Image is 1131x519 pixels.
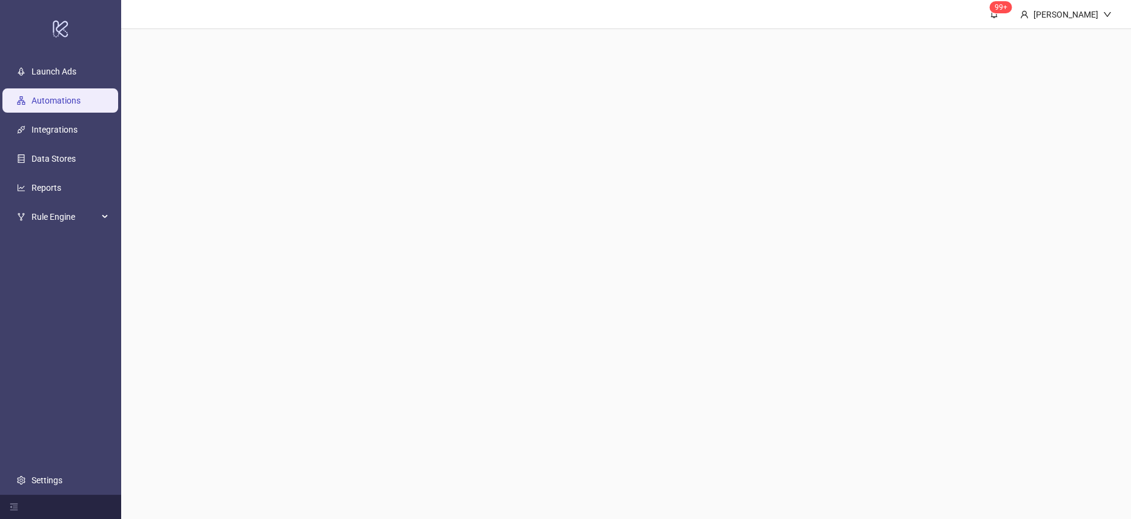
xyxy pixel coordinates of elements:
a: Integrations [32,125,78,135]
a: Settings [32,475,62,485]
span: menu-fold [10,503,18,511]
sup: 137 [990,1,1012,13]
a: Reports [32,183,61,193]
span: down [1103,10,1112,19]
span: user [1020,10,1029,19]
span: bell [990,10,998,18]
a: Launch Ads [32,67,76,77]
a: Data Stores [32,154,76,164]
div: [PERSON_NAME] [1029,8,1103,21]
a: Automations [32,96,81,106]
span: fork [17,213,25,222]
span: Rule Engine [32,205,98,230]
